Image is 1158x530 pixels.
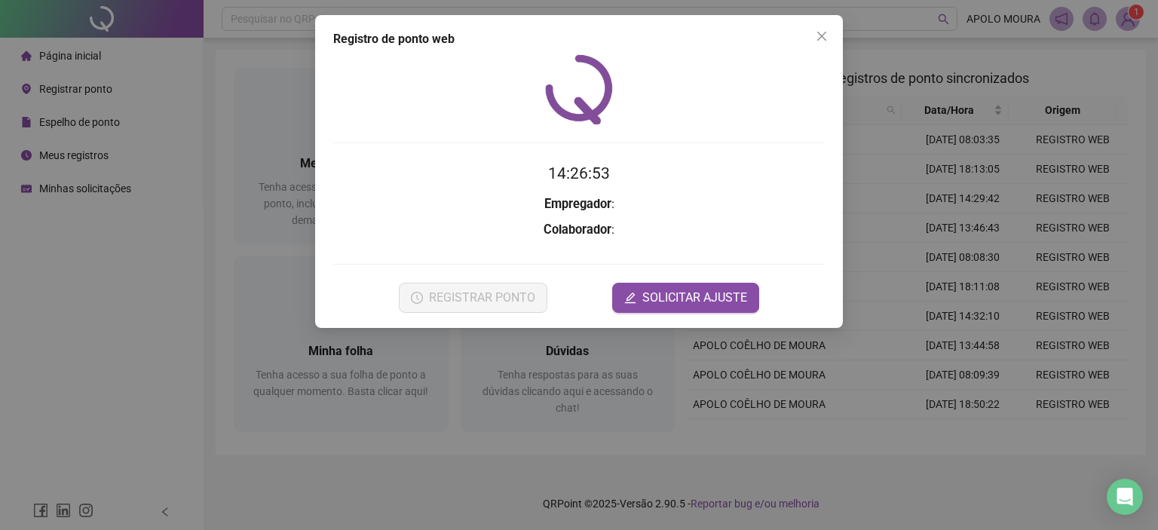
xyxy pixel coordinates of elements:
[544,197,611,211] strong: Empregador
[624,292,636,304] span: edit
[810,24,834,48] button: Close
[1107,479,1143,515] div: Open Intercom Messenger
[642,289,747,307] span: SOLICITAR AJUSTE
[399,283,547,313] button: REGISTRAR PONTO
[544,222,611,237] strong: Colaborador
[333,30,825,48] div: Registro de ponto web
[545,54,613,124] img: QRPoint
[333,220,825,240] h3: :
[333,195,825,214] h3: :
[548,164,610,182] time: 14:26:53
[816,30,828,42] span: close
[612,283,759,313] button: editSOLICITAR AJUSTE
